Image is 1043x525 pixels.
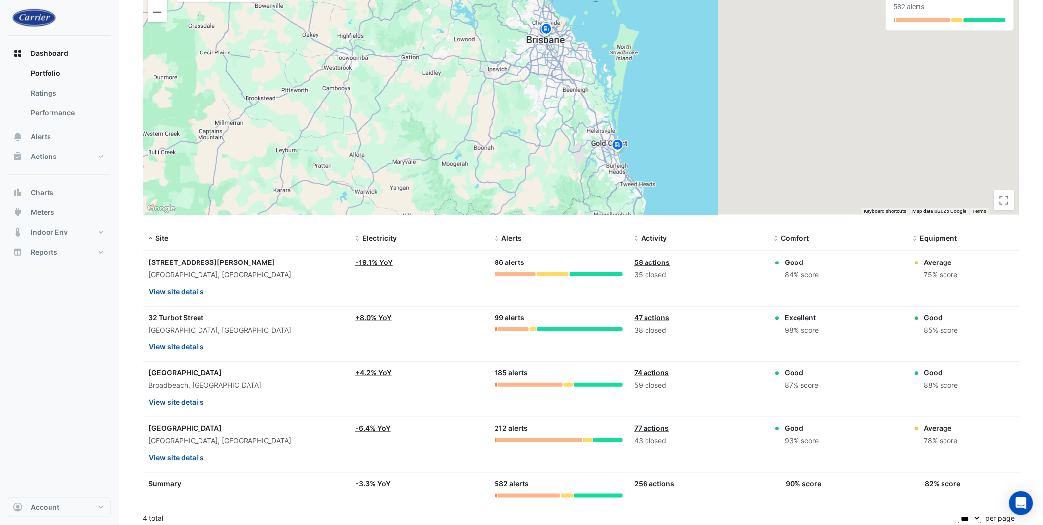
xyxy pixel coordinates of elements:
[610,138,626,155] img: site-pin.svg
[635,424,669,432] a: 77 actions
[924,367,958,378] div: Good
[23,63,111,83] a: Portfolio
[31,152,57,161] span: Actions
[149,313,344,323] div: 32 Turbot Street
[13,227,23,237] app-icon: Indoor Env
[785,257,819,267] div: Good
[149,283,204,300] button: View site details
[642,234,667,242] span: Activity
[31,208,54,217] span: Meters
[149,367,344,378] div: [GEOGRAPHIC_DATA]
[785,435,819,447] div: 93% score
[8,183,111,203] button: Charts
[13,132,23,142] app-icon: Alerts
[355,368,392,377] a: +4.2% YoY
[924,325,958,336] div: 85% score
[785,367,818,378] div: Good
[495,367,623,379] div: 185 alerts
[495,257,623,268] div: 86 alerts
[8,63,111,127] div: Dashboard
[13,208,23,217] app-icon: Meters
[149,338,204,355] button: View site details
[894,2,1006,12] div: 582 alerts
[785,269,819,281] div: 84% score
[145,202,178,215] img: Google
[539,20,554,38] img: site-pin.svg
[495,423,623,434] div: 212 alerts
[994,190,1014,210] button: Toggle fullscreen view
[920,234,957,242] span: Equipment
[635,269,762,281] div: 35 closed
[635,435,762,447] div: 43 closed
[31,227,68,237] span: Indoor Env
[8,44,111,63] button: Dashboard
[149,393,204,411] button: View site details
[355,314,392,322] a: +8.0% YoY
[973,209,987,214] a: Terms
[635,258,670,266] a: 58 actions
[31,49,68,58] span: Dashboard
[785,313,819,323] div: Excellent
[785,325,819,336] div: 98% score
[635,368,669,377] a: 74 actions
[23,83,111,103] a: Ratings
[635,325,762,336] div: 38 closed
[1009,491,1033,515] div: Open Intercom Messenger
[155,234,168,242] span: Site
[13,152,23,161] app-icon: Actions
[785,380,818,391] div: 87% score
[913,209,967,214] span: Map data ©2025 Google
[495,478,623,490] div: 582 alerts
[8,127,111,147] button: Alerts
[149,380,344,391] div: Broadbeach, [GEOGRAPHIC_DATA]
[355,424,391,432] a: -6.4% YoY
[13,247,23,257] app-icon: Reports
[924,435,958,447] div: 78% score
[924,257,958,267] div: Average
[355,478,483,489] div: -3.3% YoY
[635,380,762,391] div: 59 closed
[8,203,111,222] button: Meters
[23,103,111,123] a: Performance
[785,423,819,433] div: Good
[31,132,51,142] span: Alerts
[149,435,344,447] div: [GEOGRAPHIC_DATA], [GEOGRAPHIC_DATA]
[864,208,907,215] button: Keyboard shortcuts
[149,269,344,281] div: [GEOGRAPHIC_DATA], [GEOGRAPHIC_DATA]
[149,257,344,267] div: [STREET_ADDRESS][PERSON_NAME]
[149,423,344,433] div: [GEOGRAPHIC_DATA]
[924,423,958,433] div: Average
[786,478,821,489] div: 90% score
[924,313,958,323] div: Good
[13,49,23,58] app-icon: Dashboard
[31,502,59,512] span: Account
[924,380,958,391] div: 88% score
[149,449,204,466] button: View site details
[495,313,623,324] div: 99 alerts
[148,2,167,22] button: Zoom out
[8,222,111,242] button: Indoor Env
[924,269,958,281] div: 75% score
[13,188,23,198] app-icon: Charts
[31,247,57,257] span: Reports
[781,234,809,242] span: Comfort
[502,234,522,242] span: Alerts
[8,242,111,262] button: Reports
[8,147,111,166] button: Actions
[355,258,393,266] a: -19.1% YoY
[925,478,961,489] div: 82% score
[986,514,1015,522] span: per page
[8,497,111,517] button: Account
[539,22,554,39] img: site-pin.svg
[31,188,53,198] span: Charts
[362,234,397,242] span: Electricity
[537,22,552,40] img: site-pin.svg
[149,325,344,336] div: [GEOGRAPHIC_DATA], [GEOGRAPHIC_DATA]
[12,8,56,27] img: Company Logo
[635,314,670,322] a: 47 actions
[635,478,762,489] div: 256 actions
[149,479,181,488] span: Summary
[145,202,178,215] a: Open this area in Google Maps (opens a new window)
